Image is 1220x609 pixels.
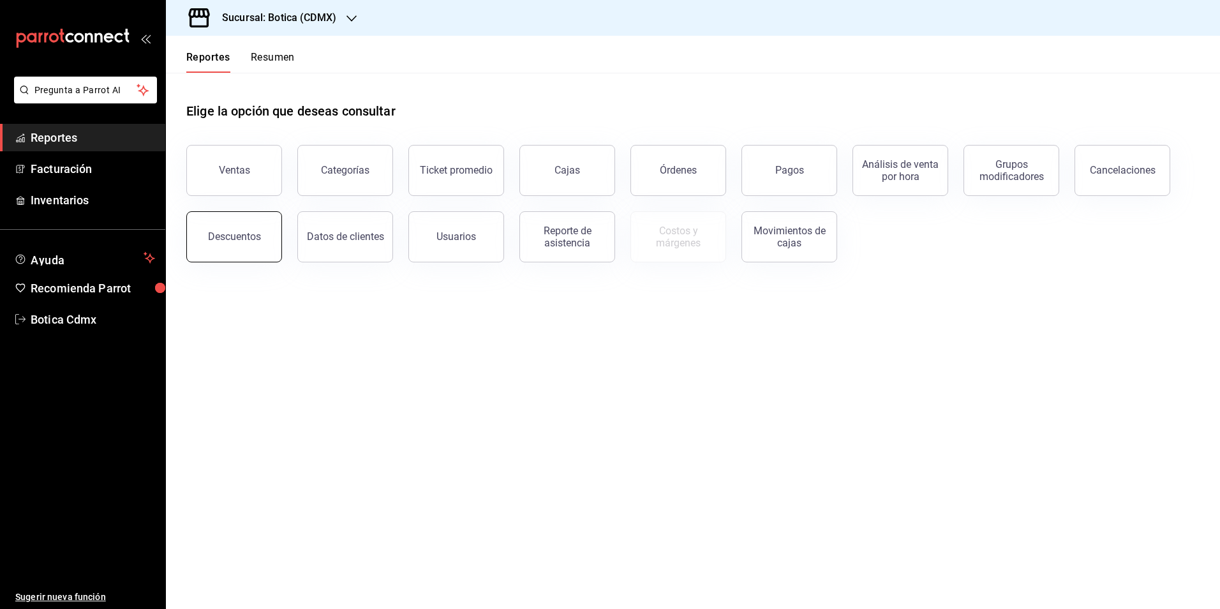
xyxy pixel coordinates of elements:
a: Cajas [519,145,615,196]
div: Cancelaciones [1090,164,1156,176]
button: Ticket promedio [408,145,504,196]
a: Pregunta a Parrot AI [9,93,157,106]
button: Datos de clientes [297,211,393,262]
h3: Sucursal: Botica (CDMX) [212,10,336,26]
button: Órdenes [630,145,726,196]
button: Pagos [741,145,837,196]
div: Pagos [775,164,804,176]
div: Ventas [219,164,250,176]
div: Datos de clientes [307,230,384,243]
button: Resumen [251,51,295,73]
span: Reportes [31,129,155,146]
div: Ticket promedio [420,164,493,176]
button: Descuentos [186,211,282,262]
div: Costos y márgenes [639,225,718,249]
button: Categorías [297,145,393,196]
button: Movimientos de cajas [741,211,837,262]
button: Reportes [186,51,230,73]
div: Grupos modificadores [972,158,1051,183]
button: Cancelaciones [1075,145,1170,196]
button: open_drawer_menu [140,33,151,43]
div: Descuentos [208,230,261,243]
span: Facturación [31,160,155,177]
button: Análisis de venta por hora [852,145,948,196]
div: Cajas [554,163,581,178]
span: Botica Cdmx [31,311,155,328]
button: Reporte de asistencia [519,211,615,262]
div: Usuarios [436,230,476,243]
h1: Elige la opción que deseas consultar [186,101,396,121]
button: Pregunta a Parrot AI [14,77,157,103]
button: Contrata inventarios para ver este reporte [630,211,726,262]
span: Pregunta a Parrot AI [34,84,137,97]
span: Ayuda [31,250,138,266]
span: Inventarios [31,192,155,209]
div: Órdenes [660,164,697,176]
div: Reporte de asistencia [528,225,607,249]
span: Recomienda Parrot [31,280,155,297]
div: Análisis de venta por hora [861,158,940,183]
div: Categorías [321,164,369,176]
div: Movimientos de cajas [750,225,829,249]
button: Grupos modificadores [963,145,1059,196]
span: Sugerir nueva función [15,590,155,604]
div: navigation tabs [186,51,295,73]
button: Usuarios [408,211,504,262]
button: Ventas [186,145,282,196]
